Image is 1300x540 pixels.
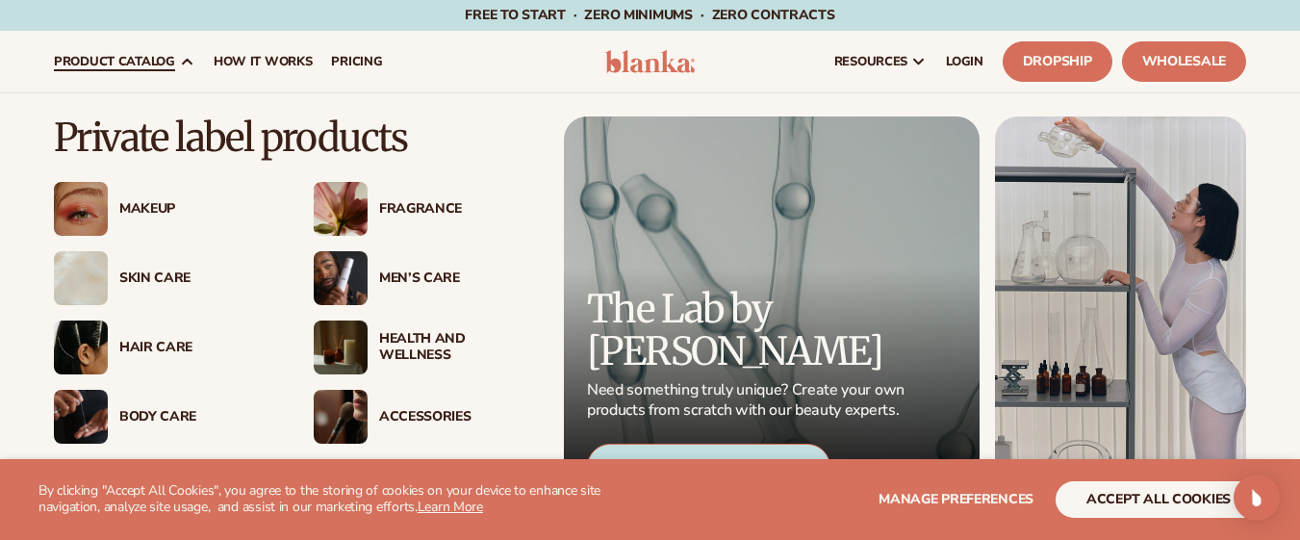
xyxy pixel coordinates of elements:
a: How It Works [204,31,322,92]
img: logo [605,50,696,73]
a: Female with glitter eye makeup. Makeup [54,182,275,236]
a: Cream moisturizer swatch. Skin Care [54,251,275,305]
a: pricing [321,31,392,92]
span: LOGIN [946,54,983,69]
button: Manage preferences [879,481,1033,518]
img: Male hand applying moisturizer. [54,390,108,444]
div: Makeup [119,201,275,218]
button: accept all cookies [1056,481,1262,518]
a: LOGIN [936,31,993,92]
img: Candles and incense on table. [314,321,368,374]
a: Male hand applying moisturizer. Body Care [54,390,275,444]
a: Dropship [1003,41,1112,82]
div: Custom Formulate [587,444,830,490]
a: Pink blooming flower. Fragrance [314,182,535,236]
img: Cream moisturizer swatch. [54,251,108,305]
p: By clicking "Accept All Cookies", you agree to the storing of cookies on your device to enhance s... [38,483,642,516]
a: Wholesale [1122,41,1246,82]
div: Open Intercom Messenger [1234,475,1280,521]
div: Men’s Care [379,270,535,287]
img: Female in lab with equipment. [995,116,1246,513]
img: Male holding moisturizer bottle. [314,251,368,305]
div: Skin Care [119,270,275,287]
span: Manage preferences [879,490,1033,508]
div: Accessories [379,409,535,425]
div: Hair Care [119,340,275,356]
p: The Lab by [PERSON_NAME] [587,288,910,373]
img: Female with glitter eye makeup. [54,182,108,236]
img: Pink blooming flower. [314,182,368,236]
img: Female with makeup brush. [314,390,368,444]
p: Need something truly unique? Create your own products from scratch with our beauty experts. [587,380,910,421]
a: product catalog [44,31,204,92]
div: Body Care [119,409,275,425]
div: Fragrance [379,201,535,218]
span: resources [834,54,907,69]
a: Learn More [418,498,483,516]
span: pricing [331,54,382,69]
a: Candles and incense on table. Health And Wellness [314,321,535,374]
a: Female with makeup brush. Accessories [314,390,535,444]
span: Free to start · ZERO minimums · ZERO contracts [465,6,834,24]
a: Male holding moisturizer bottle. Men’s Care [314,251,535,305]
a: Microscopic product formula. The Lab by [PERSON_NAME] Need something truly unique? Create your ow... [564,116,980,513]
a: resources [825,31,936,92]
img: Female hair pulled back with clips. [54,321,108,374]
p: Private label products [54,116,535,159]
div: Health And Wellness [379,331,535,364]
span: How It Works [214,54,313,69]
a: Female hair pulled back with clips. Hair Care [54,321,275,374]
span: product catalog [54,54,175,69]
